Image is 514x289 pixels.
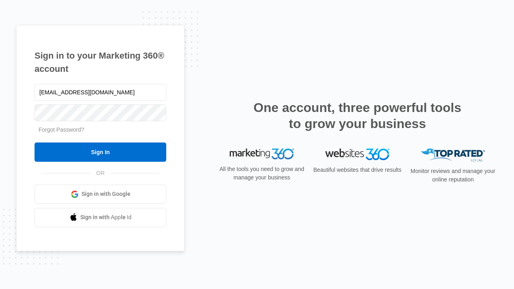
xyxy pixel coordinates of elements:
[35,84,166,101] input: Email
[35,49,166,75] h1: Sign in to your Marketing 360® account
[325,149,390,160] img: Websites 360
[35,185,166,204] a: Sign in with Google
[408,167,498,184] p: Monitor reviews and manage your online reputation
[91,169,110,177] span: OR
[217,165,307,182] p: All the tools you need to grow and manage your business
[35,208,166,227] a: Sign in with Apple Id
[312,166,402,174] p: Beautiful websites that drive results
[230,149,294,160] img: Marketing 360
[35,142,166,162] input: Sign In
[421,149,485,162] img: Top Rated Local
[80,213,132,222] span: Sign in with Apple Id
[82,190,131,198] span: Sign in with Google
[39,126,84,133] a: Forgot Password?
[251,100,464,132] h2: One account, three powerful tools to grow your business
